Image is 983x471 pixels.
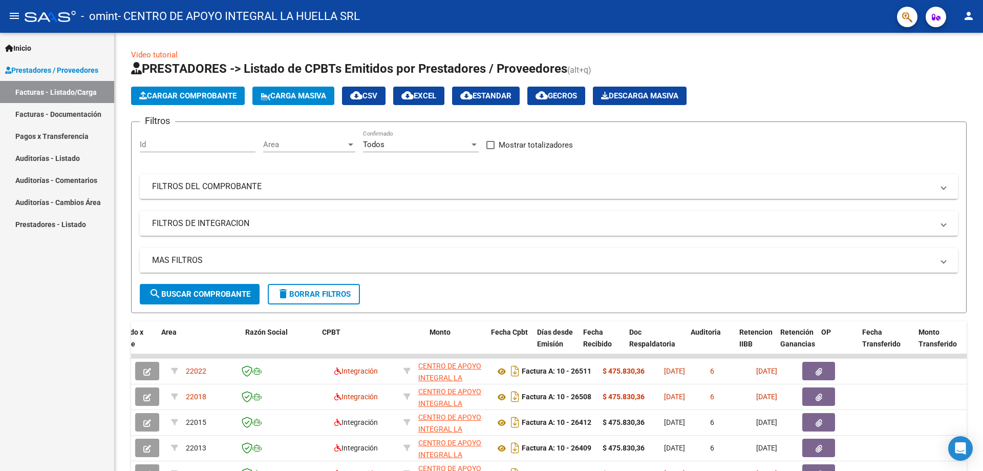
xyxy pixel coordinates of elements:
[460,89,473,101] mat-icon: cloud_download
[263,140,346,149] span: Area
[186,444,206,452] span: 22013
[334,393,378,401] span: Integración
[776,321,817,366] datatable-header-cell: Retención Ganancias
[418,362,481,394] span: CENTRO DE APOYO INTEGRAL LA HUELLA SRL
[710,393,714,401] span: 6
[131,62,567,76] span: PRESTADORES -> Listado de CPBTs Emitidos por Prestadores / Proveedores
[536,91,577,100] span: Gecros
[629,328,675,348] span: Doc Respaldatoria
[277,290,351,299] span: Borrar Filtros
[418,413,481,445] span: CENTRO DE APOYO INTEGRAL LA HUELLA SRL
[363,140,384,149] span: Todos
[862,328,901,348] span: Fecha Transferido
[918,328,957,348] span: Monto Transferido
[418,437,487,459] div: 30716231107
[756,367,777,375] span: [DATE]
[268,284,360,304] button: Borrar Filtros
[664,418,685,426] span: [DATE]
[140,248,958,273] mat-expansion-panel-header: MAS FILTROS
[140,284,260,304] button: Buscar Comprobante
[342,87,386,105] button: CSV
[499,139,573,151] span: Mostrar totalizadores
[418,412,487,433] div: 30716231107
[536,89,548,101] mat-icon: cloud_download
[139,91,237,100] span: Cargar Comprobante
[756,418,777,426] span: [DATE]
[914,321,971,366] datatable-header-cell: Monto Transferido
[948,436,973,461] div: Open Intercom Messenger
[817,321,858,366] datatable-header-cell: OP
[687,321,735,366] datatable-header-cell: Auditoria
[821,328,831,336] span: OP
[131,87,245,105] button: Cargar Comprobante
[5,43,31,54] span: Inicio
[277,288,289,300] mat-icon: delete
[522,444,591,453] strong: Factura A: 10 - 26409
[452,87,520,105] button: Estandar
[508,363,522,379] i: Descargar documento
[603,367,645,375] strong: $ 475.830,36
[186,367,206,375] span: 22022
[8,10,20,22] mat-icon: menu
[131,50,178,59] a: Video tutorial
[401,91,436,100] span: EXCEL
[522,367,591,376] strong: Factura A: 10 - 26511
[350,89,362,101] mat-icon: cloud_download
[334,367,378,375] span: Integración
[418,439,481,470] span: CENTRO DE APOYO INTEGRAL LA HUELLA SRL
[140,114,175,128] h3: Filtros
[81,5,118,28] span: - omint
[567,65,591,75] span: (alt+q)
[537,328,573,348] span: Días desde Emisión
[418,386,487,407] div: 30716231107
[118,5,360,28] span: - CENTRO DE APOYO INTEGRAL LA HUELLA SRL
[710,367,714,375] span: 6
[963,10,975,22] mat-icon: person
[186,418,206,426] span: 22015
[508,414,522,431] i: Descargar documento
[527,87,585,105] button: Gecros
[460,91,511,100] span: Estandar
[583,328,612,348] span: Fecha Recibido
[491,328,528,336] span: Fecha Cpbt
[152,255,933,266] mat-panel-title: MAS FILTROS
[664,393,685,401] span: [DATE]
[603,444,645,452] strong: $ 475.830,36
[350,91,377,100] span: CSV
[241,321,318,366] datatable-header-cell: Razón Social
[261,91,326,100] span: Carga Masiva
[418,387,481,419] span: CENTRO DE APOYO INTEGRAL LA HUELLA SRL
[140,211,958,236] mat-expansion-panel-header: FILTROS DE INTEGRACION
[140,174,958,199] mat-expansion-panel-header: FILTROS DEL COMPROBANTE
[401,89,414,101] mat-icon: cloud_download
[710,444,714,452] span: 6
[252,87,334,105] button: Carga Masiva
[149,290,250,299] span: Buscar Comprobante
[430,328,451,336] span: Monto
[664,444,685,452] span: [DATE]
[245,328,288,336] span: Razón Social
[508,388,522,405] i: Descargar documento
[710,418,714,426] span: 6
[593,87,687,105] app-download-masive: Descarga masiva de comprobantes (adjuntos)
[858,321,914,366] datatable-header-cell: Fecha Transferido
[157,321,226,366] datatable-header-cell: Area
[318,321,425,366] datatable-header-cell: CPBT
[425,321,487,366] datatable-header-cell: Monto
[664,367,685,375] span: [DATE]
[625,321,687,366] datatable-header-cell: Doc Respaldatoria
[739,328,773,348] span: Retencion IIBB
[334,418,378,426] span: Integración
[149,288,161,300] mat-icon: search
[603,393,645,401] strong: $ 475.830,36
[393,87,444,105] button: EXCEL
[5,65,98,76] span: Prestadores / Proveedores
[735,321,776,366] datatable-header-cell: Retencion IIBB
[780,328,815,348] span: Retención Ganancias
[522,393,591,401] strong: Factura A: 10 - 26508
[691,328,721,336] span: Auditoria
[593,87,687,105] button: Descarga Masiva
[334,444,378,452] span: Integración
[756,393,777,401] span: [DATE]
[487,321,533,366] datatable-header-cell: Fecha Cpbt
